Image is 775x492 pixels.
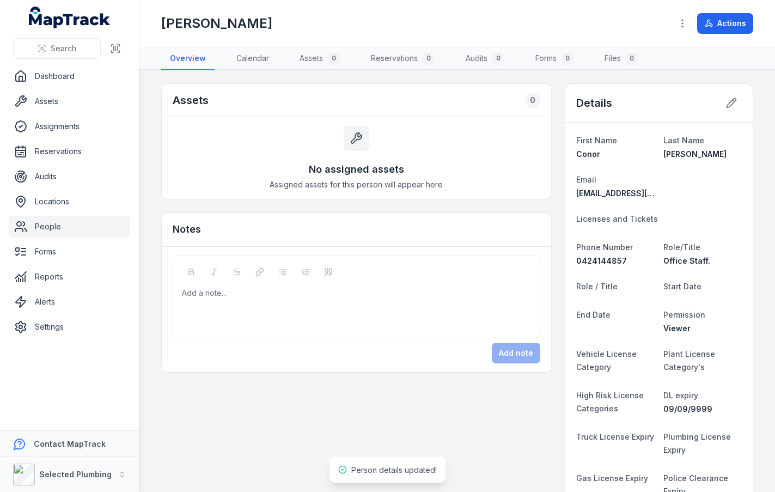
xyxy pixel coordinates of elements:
[561,52,574,65] div: 0
[351,465,437,475] span: Person details updated!
[663,391,698,400] span: DL expiry
[9,166,130,187] a: Audits
[576,282,618,291] span: Role / Title
[663,136,704,145] span: Last Name
[9,291,130,313] a: Alerts
[9,241,130,263] a: Forms
[457,47,514,70] a: Audits0
[576,432,654,441] span: Truck License Expiry
[576,136,617,145] span: First Name
[9,90,130,112] a: Assets
[596,47,647,70] a: Files0
[663,324,691,333] span: Viewer
[663,310,705,319] span: Permission
[663,282,701,291] span: Start Date
[228,47,278,70] a: Calendar
[576,175,596,184] span: Email
[492,52,505,65] div: 0
[9,266,130,288] a: Reports
[663,242,700,252] span: Role/Title
[422,52,435,65] div: 0
[39,470,112,479] strong: Selected Plumbing
[270,179,443,190] span: Assigned assets for this person will appear here
[576,349,637,372] span: Vehicle License Category
[663,149,727,159] span: [PERSON_NAME]
[9,191,130,212] a: Locations
[9,316,130,338] a: Settings
[525,93,540,108] div: 0
[625,52,638,65] div: 0
[576,391,644,413] span: High Risk License Categories
[309,162,404,177] h3: No assigned assets
[327,52,340,65] div: 0
[576,95,612,111] h2: Details
[173,93,209,108] h2: Assets
[576,256,627,265] span: 0424144857
[576,214,658,223] span: Licenses and Tickets
[9,116,130,137] a: Assignments
[291,47,349,70] a: Assets0
[663,404,712,414] span: 09/09/9999
[576,310,611,319] span: End Date
[362,47,444,70] a: Reservations0
[576,242,633,252] span: Phone Number
[9,216,130,238] a: People
[34,439,106,448] strong: Contact MapTrack
[576,149,600,159] span: Conor
[29,7,111,28] a: MapTrack
[161,15,272,32] h1: [PERSON_NAME]
[576,473,648,483] span: Gas License Expiry
[663,404,712,414] time: 9/9/9999, 12:00:00 AM
[663,256,710,265] span: Office Staff.
[173,222,201,237] h3: Notes
[576,189,707,198] span: [EMAIL_ADDRESS][DOMAIN_NAME]
[13,38,101,59] button: Search
[527,47,583,70] a: Forms0
[697,13,753,34] button: Actions
[9,141,130,162] a: Reservations
[161,47,215,70] a: Overview
[663,432,731,454] span: Plumbing License Expiry
[9,65,130,87] a: Dashboard
[51,43,76,54] span: Search
[663,349,715,372] span: Plant License Category's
